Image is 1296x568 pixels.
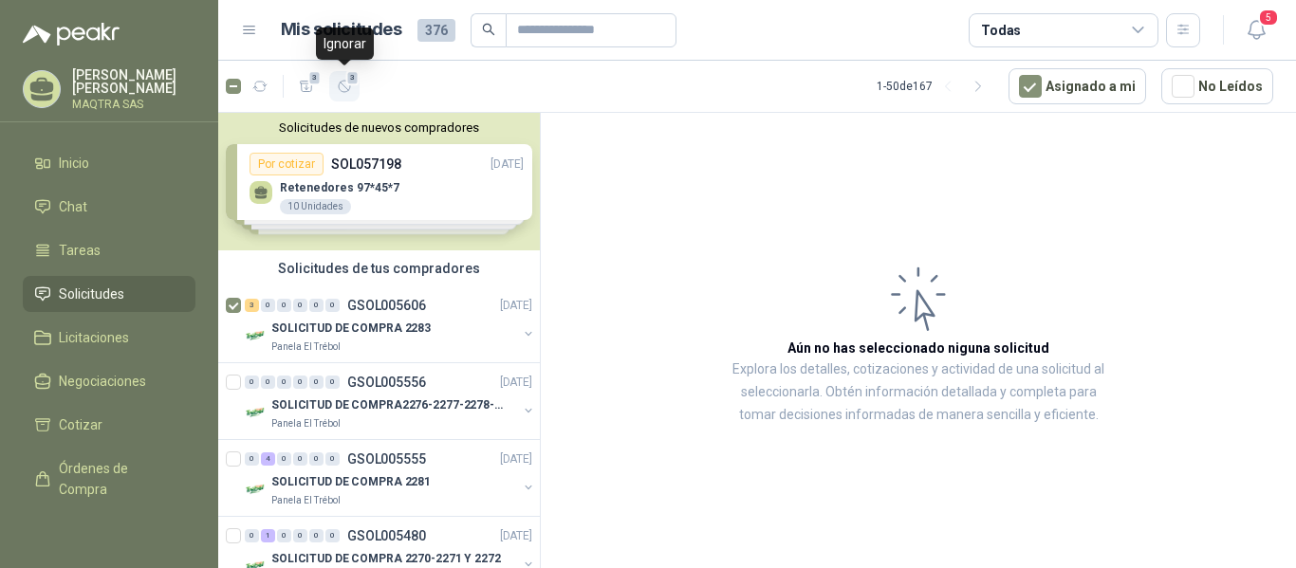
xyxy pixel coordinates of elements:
[281,16,402,44] h1: Mis solicitudes
[226,120,532,135] button: Solicitudes de nuevos compradores
[731,358,1106,427] p: Explora los detalles, cotizaciones y actividad de una solicitud al seleccionarla. Obtén informaci...
[261,376,275,389] div: 0
[245,452,259,466] div: 0
[308,70,322,85] span: 3
[1258,9,1279,27] span: 5
[59,458,177,500] span: Órdenes de Compra
[245,448,536,508] a: 0 4 0 0 0 0 GSOL005555[DATE] Company LogoSOLICITUD DE COMPRA 2281Panela El Trébol
[500,527,532,545] p: [DATE]
[309,299,324,312] div: 0
[261,529,275,542] div: 1
[981,20,1021,41] div: Todas
[309,452,324,466] div: 0
[59,240,101,261] span: Tareas
[277,452,291,466] div: 0
[271,493,341,508] p: Panela El Trébol
[59,153,89,174] span: Inicio
[500,374,532,392] p: [DATE]
[325,452,340,466] div: 0
[347,452,426,466] p: GSOL005555
[245,529,259,542] div: 0
[72,99,195,110] p: MAQTRA SAS
[23,515,195,551] a: Remisiones
[271,473,431,491] p: SOLICITUD DE COMPRA 2281
[23,189,195,225] a: Chat
[325,376,340,389] div: 0
[787,338,1049,358] h3: Aún no has seleccionado niguna solicitud
[293,529,307,542] div: 0
[23,450,195,507] a: Órdenes de Compra
[347,376,426,389] p: GSOL005556
[245,376,259,389] div: 0
[218,113,540,250] div: Solicitudes de nuevos compradoresPor cotizarSOL057198[DATE] Retenedores 97*45*710 UnidadesPor cot...
[23,407,195,443] a: Cotizar
[271,416,341,431] p: Panela El Trébol
[23,276,195,312] a: Solicitudes
[500,297,532,315] p: [DATE]
[245,299,259,312] div: 3
[1161,68,1273,104] button: No Leídos
[59,196,87,217] span: Chat
[23,232,195,268] a: Tareas
[245,371,536,431] a: 0 0 0 0 0 0 GSOL005556[DATE] Company LogoSOLICITUD DE COMPRA2276-2277-2278-2284-2285-Panela El Tr...
[59,327,129,348] span: Licitaciones
[347,529,426,542] p: GSOL005480
[293,299,307,312] div: 0
[261,452,275,466] div: 4
[59,371,146,392] span: Negociaciones
[347,299,426,312] p: GSOL005606
[218,250,540,286] div: Solicitudes de tus compradores
[271,550,501,568] p: SOLICITUD DE COMPRA 2270-2271 Y 2272
[23,320,195,356] a: Licitaciones
[59,414,102,435] span: Cotizar
[325,529,340,542] div: 0
[482,23,495,36] span: search
[1009,68,1146,104] button: Asignado a mi
[309,529,324,542] div: 0
[291,71,322,101] button: 3
[72,68,195,95] p: [PERSON_NAME] [PERSON_NAME]
[245,401,268,424] img: Company Logo
[23,145,195,181] a: Inicio
[329,71,360,101] button: 3
[316,27,374,60] div: Ignorar
[500,450,532,468] p: [DATE]
[877,71,993,101] div: 1 - 50 de 167
[245,294,536,355] a: 3 0 0 0 0 0 GSOL005606[DATE] Company LogoSOLICITUD DE COMPRA 2283Panela El Trébol
[277,376,291,389] div: 0
[293,452,307,466] div: 0
[309,376,324,389] div: 0
[23,363,195,399] a: Negociaciones
[293,376,307,389] div: 0
[277,299,291,312] div: 0
[1239,13,1273,47] button: 5
[271,396,508,414] p: SOLICITUD DE COMPRA2276-2277-2278-2284-2285-
[346,70,360,85] span: 3
[325,299,340,312] div: 0
[277,529,291,542] div: 0
[271,339,341,355] p: Panela El Trébol
[23,23,120,46] img: Logo peakr
[245,478,268,501] img: Company Logo
[261,299,275,312] div: 0
[417,19,455,42] span: 376
[271,320,431,338] p: SOLICITUD DE COMPRA 2283
[245,324,268,347] img: Company Logo
[59,284,124,304] span: Solicitudes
